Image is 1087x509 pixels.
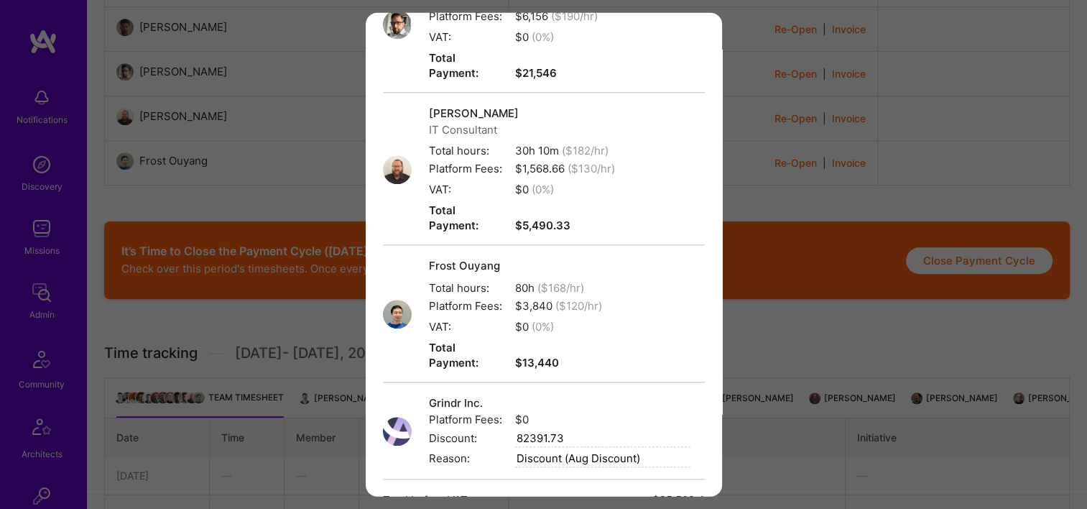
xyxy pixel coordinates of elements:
span: Total Payment: [429,341,507,371]
div: modal [366,13,722,497]
span: Platform Fees: [429,299,507,314]
span: $ 3,840 [429,299,602,314]
strong: $21,546 [429,67,557,81]
span: ($ 120 /hr) [555,300,602,313]
span: Platform Fees: [429,413,507,428]
span: Reason: [429,451,507,467]
span: $0 [429,183,615,198]
span: ( 0 %) [532,183,554,197]
img: User Avatar [383,301,412,329]
img: User Avatar [383,11,412,40]
span: 80h [429,281,602,296]
span: ($ 182 /hr) [562,145,609,158]
span: $ 6,156 [429,9,598,24]
span: $0 [429,320,602,335]
span: ($ 168 /hr) [537,282,584,295]
span: $0 [429,413,690,428]
span: $ 1,568.66 [429,162,615,177]
span: VAT: [429,320,507,335]
span: Platform Fees: [429,162,507,177]
span: Grindr Inc. [429,396,690,411]
span: Total hours: [429,144,507,159]
span: ( 0 %) [532,321,554,334]
span: Platform Fees: [429,9,507,24]
strong: $5,490.33 [429,219,570,233]
span: Discount: [429,431,507,446]
span: ( 0 %) [532,31,554,45]
span: [PERSON_NAME] [429,106,615,121]
span: Total before VAT: [383,493,470,508]
span: Total Payment: [429,51,507,81]
strong: $13,440 [429,357,559,370]
img: User Avatar [383,418,412,446]
span: $0 [429,30,598,45]
img: User Avatar [383,155,412,184]
span: $95,509.4 [652,493,705,508]
span: IT Consultant [429,123,615,138]
span: ($ 190 /hr) [551,10,598,24]
span: Frost Ouyang [429,259,602,274]
span: 30h 10m [429,144,615,159]
span: Total Payment: [429,203,507,234]
span: ($ 130 /hr) [568,162,615,176]
span: VAT: [429,30,507,45]
span: VAT: [429,183,507,198]
span: Total hours: [429,281,507,296]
